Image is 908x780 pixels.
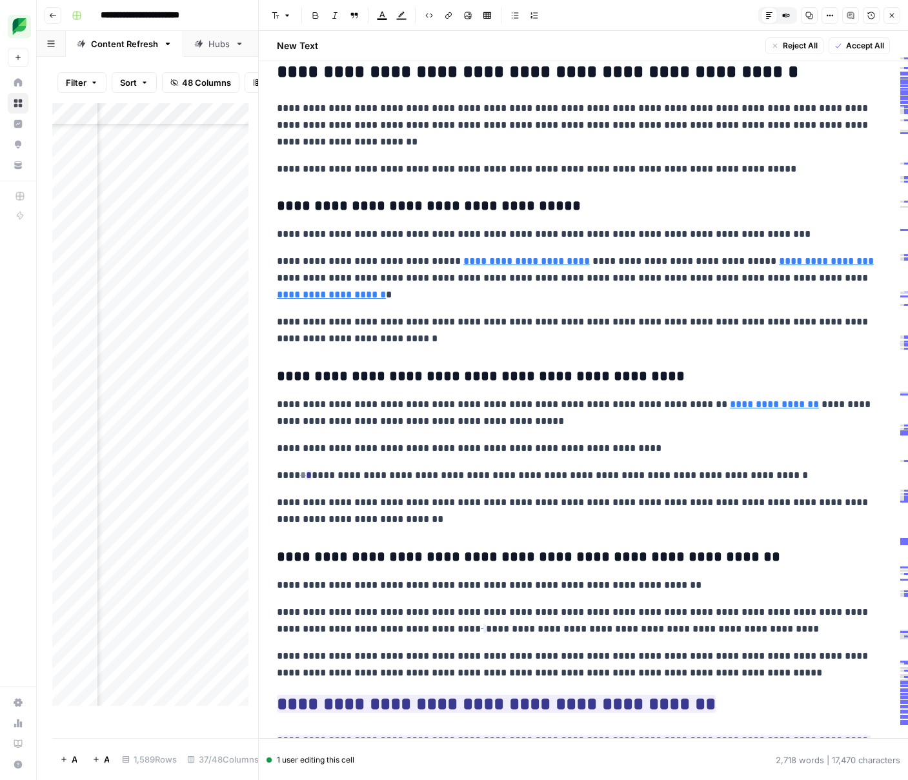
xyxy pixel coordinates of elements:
[66,76,86,89] span: Filter
[162,72,239,93] button: 48 Columns
[72,753,77,766] span: Add Row
[66,31,183,57] a: Content Refresh
[182,749,278,770] div: 37/48 Columns
[8,754,28,775] button: Help + Support
[846,40,884,52] span: Accept All
[277,39,318,52] h2: New Text
[783,40,818,52] span: Reject All
[8,692,28,713] a: Settings
[8,93,28,114] a: Browse
[8,134,28,155] a: Opportunities
[112,72,157,93] button: Sort
[267,754,354,766] div: 1 user editing this cell
[8,72,28,93] a: Home
[8,114,28,134] a: Insights
[8,155,28,175] a: Your Data
[85,749,117,770] button: Add 10 Rows
[117,749,182,770] div: 1,589 Rows
[776,754,900,766] div: 2,718 words | 17,470 characters
[8,15,31,38] img: SproutSocial Logo
[91,37,158,50] div: Content Refresh
[57,72,106,93] button: Filter
[8,713,28,734] a: Usage
[829,37,890,54] button: Accept All
[52,749,85,770] button: Add Row
[104,753,109,766] span: Add 10 Rows
[120,76,137,89] span: Sort
[8,734,28,754] a: Learning Hub
[208,37,230,50] div: Hubs
[765,37,823,54] button: Reject All
[8,10,28,43] button: Workspace: SproutSocial
[182,76,231,89] span: 48 Columns
[183,31,255,57] a: Hubs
